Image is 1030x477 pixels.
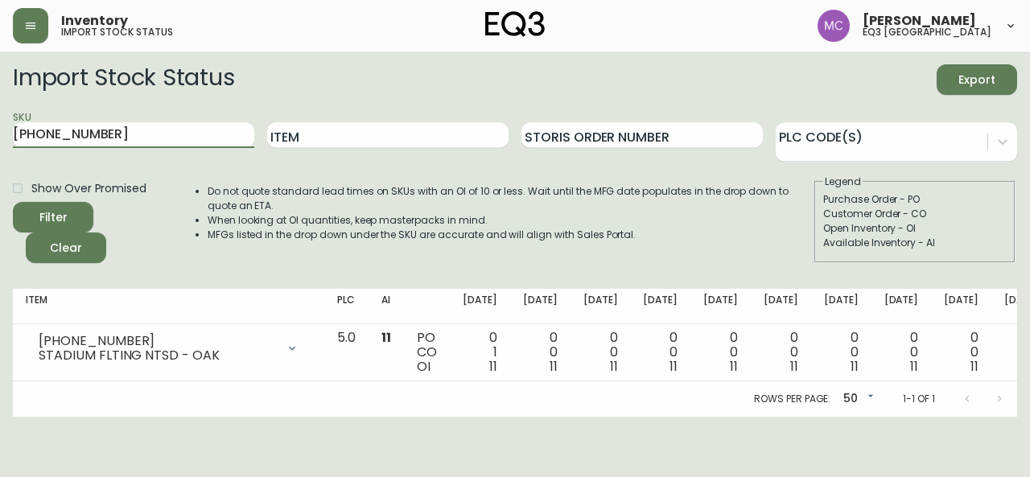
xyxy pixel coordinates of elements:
h5: import stock status [61,27,173,37]
li: MFGs listed in the drop down under the SKU are accurate and will align with Sales Portal. [208,228,813,242]
div: 50 [837,386,877,413]
div: STADIUM FLTING NTSD - OAK [39,348,276,363]
li: Do not quote standard lead times on SKUs with an OI of 10 or less. Wait until the MFG date popula... [208,184,813,213]
th: [DATE] [630,289,690,324]
legend: Legend [823,175,863,189]
div: Open Inventory - OI [823,221,1007,236]
th: [DATE] [450,289,510,324]
div: Filter [39,208,68,228]
th: [DATE] [510,289,571,324]
button: Export [937,64,1017,95]
th: [DATE] [751,289,811,324]
div: Purchase Order - PO [823,192,1007,207]
span: 11 [970,357,978,376]
h5: eq3 [GEOGRAPHIC_DATA] [863,27,991,37]
p: 1-1 of 1 [903,392,935,406]
th: AI [369,289,404,324]
span: 11 [489,357,497,376]
span: 11 [910,357,918,376]
div: [PHONE_NUMBER]STADIUM FLTING NTSD - OAK [26,331,311,366]
span: 11 [381,328,391,347]
span: 11 [610,357,618,376]
div: PO CO [417,331,437,374]
div: Customer Order - CO [823,207,1007,221]
th: [DATE] [690,289,751,324]
span: 11 [790,357,798,376]
img: 6dbdb61c5655a9a555815750a11666cc [818,10,850,42]
th: [DATE] [571,289,631,324]
button: Clear [26,232,106,263]
li: When looking at OI quantities, keep masterpacks in mind. [208,213,813,228]
span: 11 [851,357,859,376]
div: 0 0 [944,331,978,374]
div: 0 0 [643,331,678,374]
th: PLC [324,289,369,324]
div: Available Inventory - AI [823,236,1007,250]
span: Inventory [61,14,128,27]
div: 0 0 [583,331,618,374]
span: 11 [550,357,558,376]
span: OI [417,357,431,376]
th: [DATE] [871,289,932,324]
button: Filter [13,202,93,232]
div: 0 1 [463,331,497,374]
th: [DATE] [811,289,871,324]
span: 11 [730,357,738,376]
div: 0 0 [703,331,738,374]
th: [DATE] [931,289,991,324]
span: Export [950,70,1004,90]
div: 0 0 [764,331,798,374]
span: [PERSON_NAME] [863,14,976,27]
span: 11 [669,357,678,376]
img: logo [485,11,545,37]
span: Clear [39,238,93,258]
p: Rows per page: [754,392,830,406]
div: 0 0 [824,331,859,374]
div: 0 0 [523,331,558,374]
td: 5.0 [324,324,369,381]
span: Show Over Promised [31,180,146,197]
div: [PHONE_NUMBER] [39,334,276,348]
div: 0 0 [884,331,919,374]
h2: Import Stock Status [13,64,234,95]
th: Item [13,289,324,324]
